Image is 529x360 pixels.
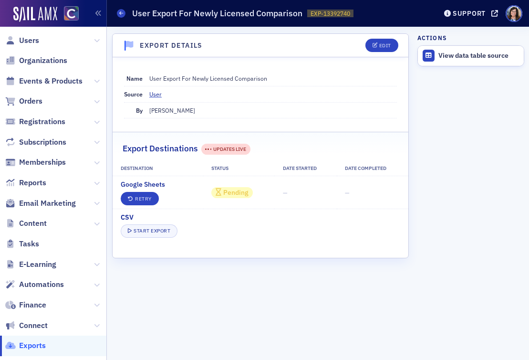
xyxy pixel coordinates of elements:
[211,187,252,198] div: 0 / 0 Rows
[311,10,350,18] span: EXP-13392740
[5,300,46,310] a: Finance
[5,55,67,66] a: Organizations
[124,90,143,98] span: Source
[126,74,143,82] span: Name
[121,180,165,190] span: Google Sheets
[19,157,66,168] span: Memberships
[64,6,79,21] img: SailAMX
[201,144,250,155] div: UPDATES LIVE
[506,5,522,22] span: Profile
[417,33,447,42] h4: Actions
[365,39,398,52] button: Edit
[5,76,83,86] a: Events & Products
[19,259,56,270] span: E-Learning
[203,161,275,176] th: Status
[121,212,134,222] span: CSV
[123,142,198,155] h2: Export Destinations
[13,7,57,22] img: SailAMX
[5,116,65,127] a: Registrations
[19,116,65,127] span: Registrations
[57,6,79,22] a: View Homepage
[19,340,46,351] span: Exports
[19,178,46,188] span: Reports
[149,90,169,98] a: User
[345,189,350,196] span: —
[19,76,83,86] span: Events & Products
[5,239,39,249] a: Tasks
[223,190,249,195] div: Pending
[113,161,203,176] th: Destination
[149,71,397,86] dd: User Export For Newly Licensed Comparison
[19,55,67,66] span: Organizations
[418,46,524,66] a: View data table source
[19,279,64,290] span: Automations
[5,320,48,331] a: Connect
[5,96,42,106] a: Orders
[19,137,66,148] span: Subscriptions
[121,224,177,238] button: Start Export
[5,340,46,351] a: Exports
[283,189,288,196] span: —
[5,259,56,270] a: E-Learning
[132,8,302,19] h1: User Export For Newly Licensed Comparison
[5,178,46,188] a: Reports
[438,52,519,60] div: View data table source
[19,96,42,106] span: Orders
[140,41,203,51] h4: Export Details
[5,157,66,168] a: Memberships
[5,279,64,290] a: Automations
[121,192,159,205] button: Retry
[205,146,246,153] div: UPDATES LIVE
[379,43,391,48] div: Edit
[19,239,39,249] span: Tasks
[453,9,486,18] div: Support
[149,103,397,118] dd: [PERSON_NAME]
[5,218,47,229] a: Content
[5,198,76,209] a: Email Marketing
[274,161,337,176] th: Date Started
[19,218,47,229] span: Content
[19,198,76,209] span: Email Marketing
[5,137,66,148] a: Subscriptions
[19,300,46,310] span: Finance
[5,35,39,46] a: Users
[136,106,143,114] span: By
[19,35,39,46] span: Users
[337,161,408,176] th: Date Completed
[19,320,48,331] span: Connect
